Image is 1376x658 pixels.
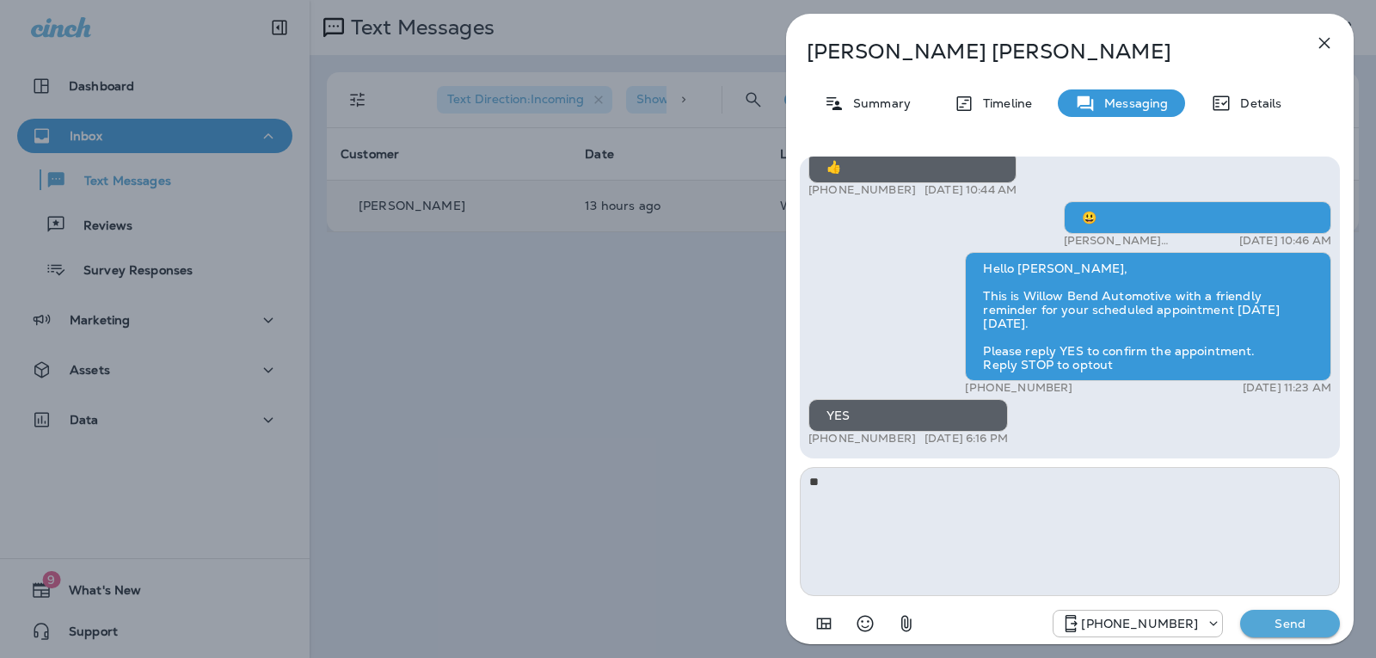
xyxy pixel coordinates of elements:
[1239,234,1331,248] p: [DATE] 10:46 AM
[808,432,916,446] p: [PHONE_NUMBER]
[1232,96,1281,110] p: Details
[965,381,1072,395] p: [PHONE_NUMBER]
[974,96,1032,110] p: Timeline
[808,151,1017,183] div: 👍
[807,40,1276,64] p: [PERSON_NAME] [PERSON_NAME]
[1081,617,1198,630] p: [PHONE_NUMBER]
[924,432,1008,446] p: [DATE] 6:16 PM
[1064,201,1331,234] div: 😃
[845,96,911,110] p: Summary
[1064,234,1225,248] p: [PERSON_NAME] WillowBend
[1243,381,1331,395] p: [DATE] 11:23 AM
[1254,616,1326,631] p: Send
[807,606,841,641] button: Add in a premade template
[924,183,1017,197] p: [DATE] 10:44 AM
[1240,610,1340,637] button: Send
[808,399,1008,432] div: YES
[1096,96,1168,110] p: Messaging
[1053,613,1222,634] div: +1 (813) 497-4455
[848,606,882,641] button: Select an emoji
[808,183,916,197] p: [PHONE_NUMBER]
[965,252,1331,381] div: Hello [PERSON_NAME], This is Willow Bend Automotive with a friendly reminder for your scheduled a...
